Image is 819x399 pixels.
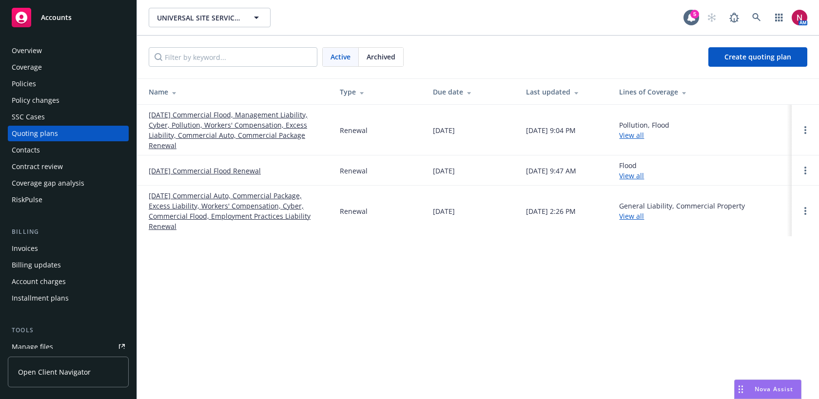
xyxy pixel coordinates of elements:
[12,339,53,355] div: Manage files
[755,385,793,393] span: Nova Assist
[433,206,455,216] div: [DATE]
[8,43,129,58] a: Overview
[12,274,66,289] div: Account charges
[619,201,745,221] div: General Liability, Commercial Property
[526,87,604,97] div: Last updated
[12,290,69,306] div: Installment plans
[619,160,644,181] div: Flood
[433,87,510,97] div: Due date
[12,109,45,125] div: SSC Cases
[12,93,59,108] div: Policy changes
[12,59,42,75] div: Coverage
[8,76,129,92] a: Policies
[12,126,58,141] div: Quoting plans
[799,165,811,176] a: Open options
[724,8,744,27] a: Report a Bug
[157,13,241,23] span: UNIVERSAL SITE SERVICES, INC
[8,142,129,158] a: Contacts
[12,43,42,58] div: Overview
[149,110,324,151] a: [DATE] Commercial Flood, Management Liability, Cyber, Pollution, Workers' Compensation, Excess Li...
[526,206,576,216] div: [DATE] 2:26 PM
[747,8,766,27] a: Search
[735,380,747,399] div: Drag to move
[149,87,324,97] div: Name
[8,274,129,289] a: Account charges
[8,241,129,256] a: Invoices
[8,227,129,237] div: Billing
[702,8,721,27] a: Start snowing
[18,367,91,377] span: Open Client Navigator
[619,171,644,180] a: View all
[724,52,791,61] span: Create quoting plan
[8,339,129,355] a: Manage files
[149,166,261,176] a: [DATE] Commercial Flood Renewal
[619,131,644,140] a: View all
[8,59,129,75] a: Coverage
[12,159,63,174] div: Contract review
[433,125,455,135] div: [DATE]
[149,190,324,231] a: [DATE] Commercial Auto, Commercial Package, Excess Liability, Workers' Compensation, Cyber, Comme...
[367,52,395,62] span: Archived
[8,290,129,306] a: Installment plans
[12,192,42,208] div: RiskPulse
[8,4,129,31] a: Accounts
[526,166,576,176] div: [DATE] 9:47 AM
[340,125,368,135] div: Renewal
[340,166,368,176] div: Renewal
[799,205,811,217] a: Open options
[340,206,368,216] div: Renewal
[12,175,84,191] div: Coverage gap analysis
[8,257,129,273] a: Billing updates
[8,159,129,174] a: Contract review
[8,192,129,208] a: RiskPulse
[12,76,36,92] div: Policies
[734,380,801,399] button: Nova Assist
[8,93,129,108] a: Policy changes
[41,14,72,21] span: Accounts
[769,8,789,27] a: Switch app
[619,211,644,221] a: View all
[690,10,699,19] div: 5
[799,124,811,136] a: Open options
[149,47,317,67] input: Filter by keyword...
[149,8,271,27] button: UNIVERSAL SITE SERVICES, INC
[619,87,784,97] div: Lines of Coverage
[8,109,129,125] a: SSC Cases
[8,175,129,191] a: Coverage gap analysis
[340,87,417,97] div: Type
[12,257,61,273] div: Billing updates
[433,166,455,176] div: [DATE]
[792,10,807,25] img: photo
[12,142,40,158] div: Contacts
[708,47,807,67] a: Create quoting plan
[12,241,38,256] div: Invoices
[8,325,129,335] div: Tools
[619,120,669,140] div: Pollution, Flood
[331,52,351,62] span: Active
[526,125,576,135] div: [DATE] 9:04 PM
[8,126,129,141] a: Quoting plans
